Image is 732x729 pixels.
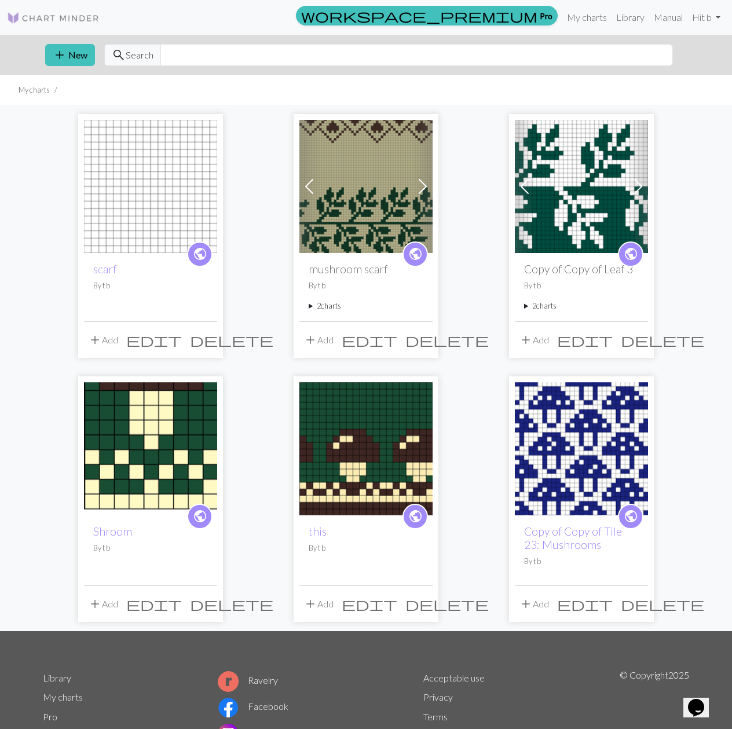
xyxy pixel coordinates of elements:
span: edit [126,332,182,348]
span: delete [405,596,489,612]
a: this [309,525,327,538]
i: public [193,505,207,528]
span: public [193,507,207,525]
i: Edit [342,333,397,347]
span: edit [126,596,182,612]
button: Edit [122,593,186,615]
span: add [88,332,102,348]
a: Shroom [93,525,132,538]
iframe: chat widget [683,683,720,717]
a: public [402,504,428,529]
span: delete [621,596,704,612]
span: Search [126,48,153,62]
p: By t b [93,280,208,291]
img: Ravelry logo [218,671,239,692]
button: Add [84,329,122,351]
button: Delete [617,593,708,615]
a: public [402,241,428,267]
span: edit [342,596,397,612]
span: search [112,47,126,63]
i: public [408,505,423,528]
button: Delete [401,593,493,615]
a: scarf [84,179,217,191]
button: Add [515,593,553,615]
span: public [408,245,423,263]
button: Edit [338,593,401,615]
i: Edit [126,597,182,611]
i: Edit [557,333,613,347]
span: public [408,507,423,525]
i: public [624,505,638,528]
img: Logo [7,11,100,25]
a: Library [612,6,649,29]
i: public [624,243,638,266]
p: By t b [524,280,639,291]
button: Edit [553,329,617,351]
a: Terms [423,711,448,722]
a: Hit b [687,6,725,29]
img: Shroom [84,382,217,515]
summary: 2charts [309,301,423,312]
p: By t b [93,543,208,554]
a: public [618,504,643,529]
a: Library [43,672,71,683]
button: Delete [617,329,708,351]
span: add [519,596,533,612]
button: Add [299,329,338,351]
h2: Copy of Copy of Leaf 3 [524,262,639,276]
img: Facebook logo [218,697,239,718]
p: By t b [309,280,423,291]
span: workspace_premium [301,8,537,24]
a: Ravelry [218,675,278,686]
button: Add [84,593,122,615]
a: public [187,504,213,529]
a: public [618,241,643,267]
i: Edit [342,597,397,611]
a: Facebook [218,701,288,712]
button: Delete [186,593,277,615]
button: Delete [186,329,277,351]
button: Edit [553,593,617,615]
img: scarf [84,120,217,253]
summary: 2charts [524,301,639,312]
img: Leaf Band Block Pattern for Sweater [515,120,648,253]
a: public [187,241,213,267]
span: add [303,332,317,348]
button: Edit [338,329,401,351]
span: public [624,245,638,263]
span: delete [190,332,273,348]
img: mushroom scarf [299,120,433,253]
span: public [193,245,207,263]
span: add [519,332,533,348]
a: Tile 23: [515,442,648,453]
a: My charts [562,6,612,29]
button: New [45,44,95,66]
p: By t b [524,556,639,567]
a: Privacy [423,691,453,702]
span: delete [621,332,704,348]
a: mushroom scarf [299,179,433,191]
span: public [624,507,638,525]
span: add [88,596,102,612]
span: delete [405,332,489,348]
span: edit [557,332,613,348]
i: public [193,243,207,266]
span: edit [557,596,613,612]
a: My charts [43,691,83,702]
img: this [299,382,433,515]
a: Pro [43,711,57,722]
i: Edit [557,597,613,611]
span: add [53,47,67,63]
li: My charts [19,85,50,96]
a: scarf [93,262,116,276]
a: Acceptable use [423,672,485,683]
h2: mushroom scarf [309,262,423,276]
button: Delete [401,329,493,351]
span: edit [342,332,397,348]
a: Shroom [84,442,217,453]
a: Pro [296,6,558,25]
img: Tile 23: [515,382,648,515]
a: Leaf Band Block Pattern for Sweater [515,179,648,191]
i: public [408,243,423,266]
a: Copy of Copy of Tile 23: Mushrooms [524,525,622,551]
